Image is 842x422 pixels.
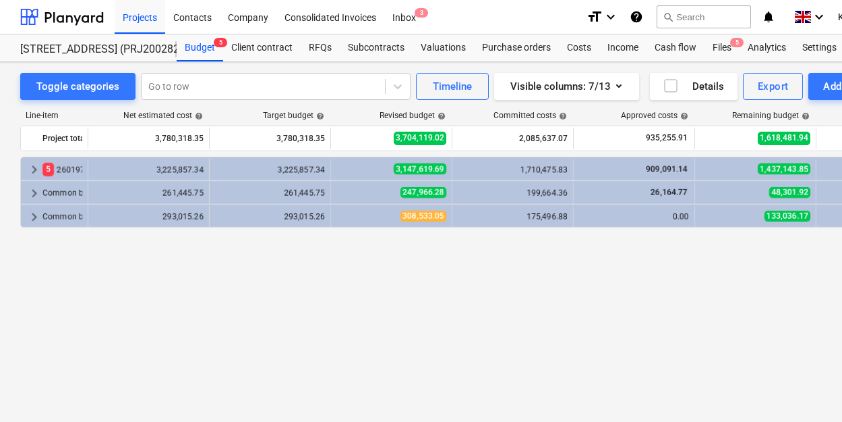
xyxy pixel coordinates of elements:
[36,78,119,95] div: Toggle categories
[732,111,810,120] div: Remaining budget
[649,188,689,197] span: 26,164.77
[313,112,324,120] span: help
[704,34,740,61] a: Files5
[416,73,489,100] button: Timeline
[42,163,54,176] span: 5
[394,132,446,144] span: 3,704,119.02
[587,9,603,25] i: format_size
[730,38,744,47] span: 5
[215,212,325,221] div: 293,015.26
[223,34,301,61] a: Client contract
[42,206,82,228] div: Common budžets (LANDWORKS)
[758,132,810,144] span: 1,618,481.94
[494,73,639,100] button: Visible columns:7/13
[769,187,810,198] span: 48,301.92
[26,185,42,201] span: keyboard_arrow_right
[192,112,203,120] span: help
[799,112,810,120] span: help
[758,163,810,174] span: 1,437,143.85
[94,128,204,149] div: 3,780,318.35
[621,111,688,120] div: Approved costs
[559,34,599,61] a: Costs
[94,212,204,221] div: 293,015.26
[123,111,203,120] div: Net estimated cost
[301,34,340,61] a: RFQs
[646,34,704,61] a: Cash flow
[42,182,82,204] div: Common budžets (INFRA)
[94,165,204,174] div: 3,225,857.34
[458,165,568,174] div: 1,710,475.83
[758,78,789,95] div: Export
[762,9,775,25] i: notifications
[599,34,646,61] a: Income
[510,78,623,95] div: Visible columns : 7/13
[20,73,136,100] button: Toggle categories
[458,212,568,221] div: 175,496.88
[400,211,446,221] span: 308,533.05
[415,8,428,18] span: 3
[764,211,810,221] span: 133,036.17
[413,34,474,61] a: Valuations
[20,43,160,57] div: [STREET_ADDRESS] (PRJ2002826) 2601978
[435,112,446,120] span: help
[380,111,446,120] div: Revised budget
[42,159,82,180] div: 2601978 Ēkas budžets E2
[644,132,689,144] span: 935,255.91
[650,73,738,100] button: Details
[458,188,568,198] div: 199,664.36
[811,9,827,25] i: keyboard_arrow_down
[340,34,413,61] a: Subcontracts
[657,5,751,28] button: Search
[644,164,689,174] span: 909,091.14
[394,163,446,174] span: 3,147,619.69
[215,128,325,149] div: 3,780,318.35
[400,187,446,198] span: 247,966.28
[26,209,42,225] span: keyboard_arrow_right
[775,357,842,422] iframe: Chat Widget
[663,78,724,95] div: Details
[663,11,673,22] span: search
[556,112,567,120] span: help
[214,38,227,47] span: 5
[743,73,804,100] button: Export
[94,188,204,198] div: 261,445.75
[26,161,42,178] span: keyboard_arrow_right
[177,34,223,61] a: Budget5
[20,111,88,120] div: Line-item
[177,34,223,61] div: Budget
[215,165,325,174] div: 3,225,857.34
[474,34,559,61] a: Purchase orders
[263,111,324,120] div: Target budget
[678,112,688,120] span: help
[215,188,325,198] div: 261,445.75
[740,34,794,61] a: Analytics
[433,78,472,95] div: Timeline
[42,128,82,149] div: Project total
[603,9,619,25] i: keyboard_arrow_down
[579,212,689,221] div: 0.00
[458,128,568,149] div: 2,085,637.07
[630,9,643,25] i: Knowledge base
[493,111,567,120] div: Committed costs
[704,34,740,61] div: Files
